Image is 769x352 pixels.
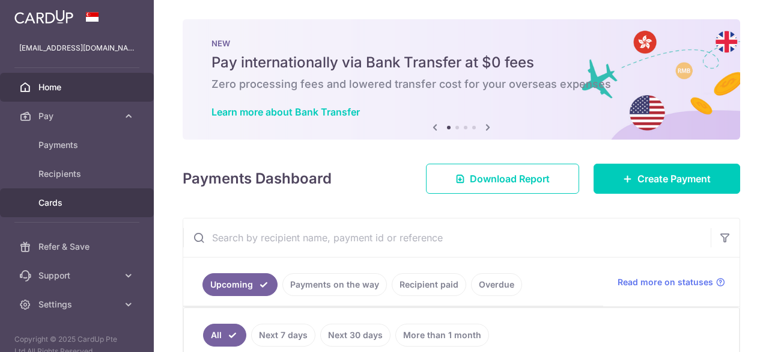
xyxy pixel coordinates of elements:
[19,42,135,54] p: [EMAIL_ADDRESS][DOMAIN_NAME]
[183,218,711,257] input: Search by recipient name, payment id or reference
[183,168,332,190] h4: Payments Dashboard
[211,53,711,72] h5: Pay internationally via Bank Transfer at $0 fees
[251,324,315,347] a: Next 7 days
[392,273,466,296] a: Recipient paid
[211,77,711,91] h6: Zero processing fees and lowered transfer cost for your overseas expenses
[470,171,550,186] span: Download Report
[594,164,740,194] a: Create Payment
[38,270,118,282] span: Support
[183,19,740,140] img: Bank transfer banner
[202,273,278,296] a: Upcoming
[38,110,118,122] span: Pay
[637,171,711,186] span: Create Payment
[38,139,118,151] span: Payments
[203,324,246,347] a: All
[14,10,73,24] img: CardUp
[282,273,387,296] a: Payments on the way
[38,197,118,209] span: Cards
[320,324,391,347] a: Next 30 days
[38,81,118,93] span: Home
[211,39,711,48] p: NEW
[38,298,118,310] span: Settings
[211,106,360,118] a: Learn more about Bank Transfer
[426,164,579,194] a: Download Report
[38,241,118,253] span: Refer & Save
[395,324,489,347] a: More than 1 month
[618,276,713,288] span: Read more on statuses
[38,168,118,180] span: Recipients
[618,276,725,288] a: Read more on statuses
[471,273,522,296] a: Overdue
